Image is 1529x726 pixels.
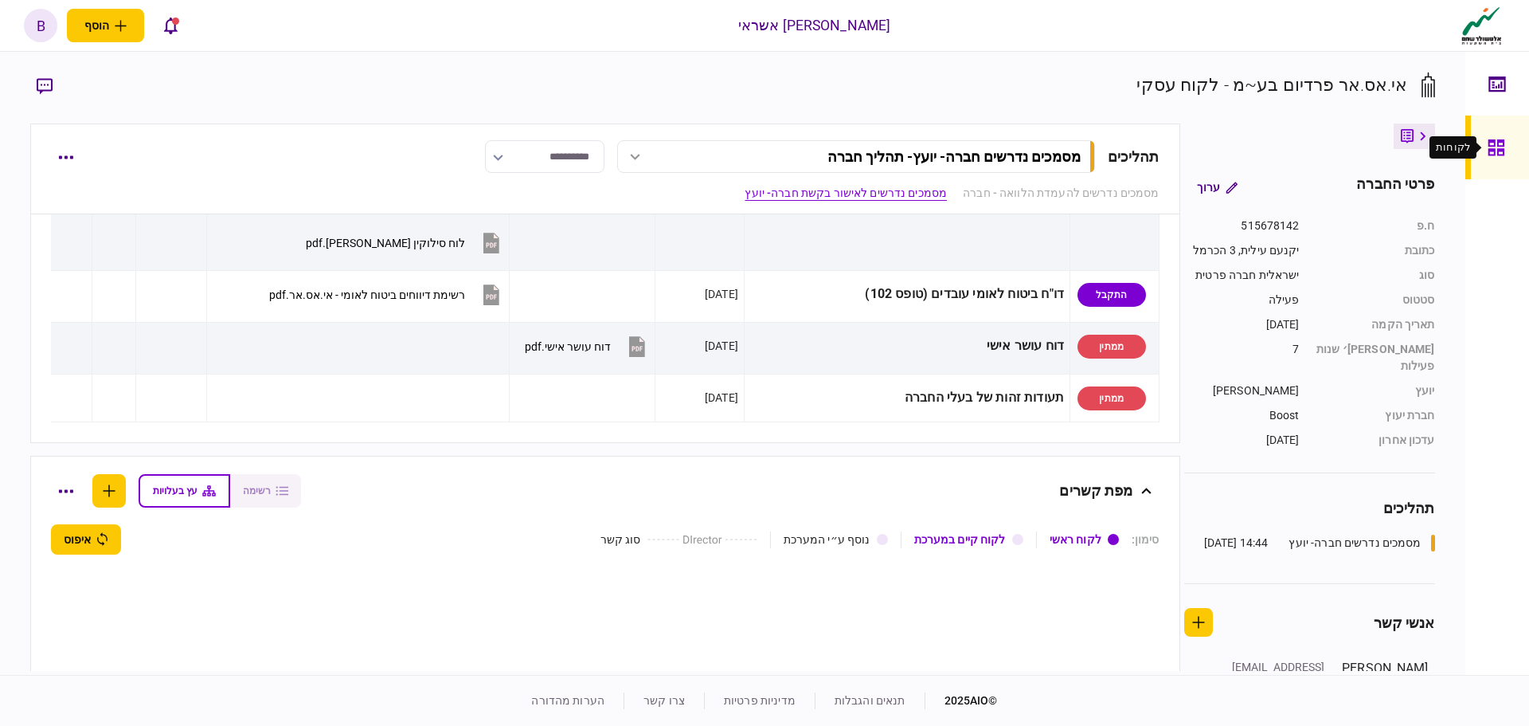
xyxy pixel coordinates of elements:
a: צרו קשר [643,694,685,707]
div: מפת קשרים [1059,474,1132,508]
div: עדכון אחרון [1316,432,1435,449]
div: תהליכים [1108,146,1159,167]
div: התקבל [1077,283,1146,307]
div: לקוחות [1436,139,1470,155]
div: ממתין [1077,335,1146,359]
a: מסמכים נדרשים להעמדת הלוואה - חברה [963,185,1159,202]
div: © 2025 AIO [925,693,998,709]
button: פתח תפריט להוספת לקוח [67,9,144,42]
div: לוח סילוקין פיננסולה.pdf [306,237,465,249]
div: תעודות זהות של בעלי החברה [750,380,1064,416]
div: מסמכים נדרשים חברה- יועץ - תהליך חברה [827,148,1081,165]
div: לקוח ראשי [1050,532,1101,548]
div: סימון : [1132,532,1159,548]
div: [EMAIL_ADDRESS][DOMAIN_NAME] [1222,659,1325,693]
button: עץ בעלויות [139,474,230,508]
div: כתובת [1316,242,1435,259]
div: סוג [1316,267,1435,284]
div: תהליכים [1184,497,1435,519]
div: Boost [1184,407,1300,424]
div: לקוח קיים במערכת [914,532,1006,548]
div: אנשי קשר [1374,612,1435,634]
a: מסמכים נדרשים חברה- יועץ14:44 [DATE] [1204,535,1435,551]
div: [DATE] [705,338,738,354]
button: איפוס [51,524,121,555]
div: [PERSON_NAME] [1184,383,1300,399]
a: מסמכים נדרשים לאישור בקשת חברה- יועץ [745,185,947,202]
div: 14:44 [DATE] [1204,535,1269,551]
div: דוח עושר אישי.pdf [525,340,611,353]
div: דוח עושר אישי [750,328,1064,364]
div: יקנעם עילית, 3 הכרמל [1184,242,1300,259]
div: [DATE] [705,286,738,302]
div: סוג קשר [600,532,641,548]
div: נוסף ע״י המערכת [784,532,870,548]
a: מדיניות פרטיות [724,694,796,707]
div: [DATE] [1184,432,1300,449]
div: פעילה [1184,292,1300,308]
a: תנאים והגבלות [835,694,905,707]
button: רשימה [230,474,301,508]
img: client company logo [1458,6,1505,45]
div: רשימת דיווחים ביטוח לאומי - אי.אס.אר.pdf [269,288,465,301]
div: פרטי החברה [1356,173,1434,202]
div: דו"ח ביטוח לאומי עובדים (טופס 102) [750,277,1064,312]
div: תאריך הקמה [1316,316,1435,333]
div: ח.פ [1316,218,1435,234]
div: [PERSON_NAME]׳ שנות פעילות [1316,341,1435,375]
button: פתח רשימת התראות [154,9,187,42]
a: הערות מהדורה [531,694,604,707]
div: חברת יעוץ [1316,407,1435,424]
div: [PERSON_NAME] אשראי [738,15,891,36]
div: אי.אס.אר פרדיום בע~מ - לקוח עסקי [1136,72,1407,98]
div: מסמכים נדרשים חברה- יועץ [1289,535,1421,551]
button: ערוך [1184,173,1250,202]
span: עץ בעלויות [153,485,197,496]
div: [DATE] [1184,316,1300,333]
div: [DATE] [705,390,738,406]
div: ממתין [1077,387,1146,410]
div: סטטוס [1316,292,1435,308]
button: מסמכים נדרשים חברה- יועץ- תהליך חברה [617,140,1095,173]
button: לוח סילוקין פיננסולה.pdf [306,225,503,261]
div: יועץ [1316,383,1435,399]
button: רשימת דיווחים ביטוח לאומי - אי.אס.אר.pdf [269,277,503,312]
div: 515678142 [1184,218,1300,234]
span: רשימה [243,485,271,496]
button: b [24,9,57,42]
button: דוח עושר אישי.pdf [525,328,649,364]
div: 7 [1184,341,1300,375]
div: ישראלית חברה פרטית [1184,267,1300,284]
